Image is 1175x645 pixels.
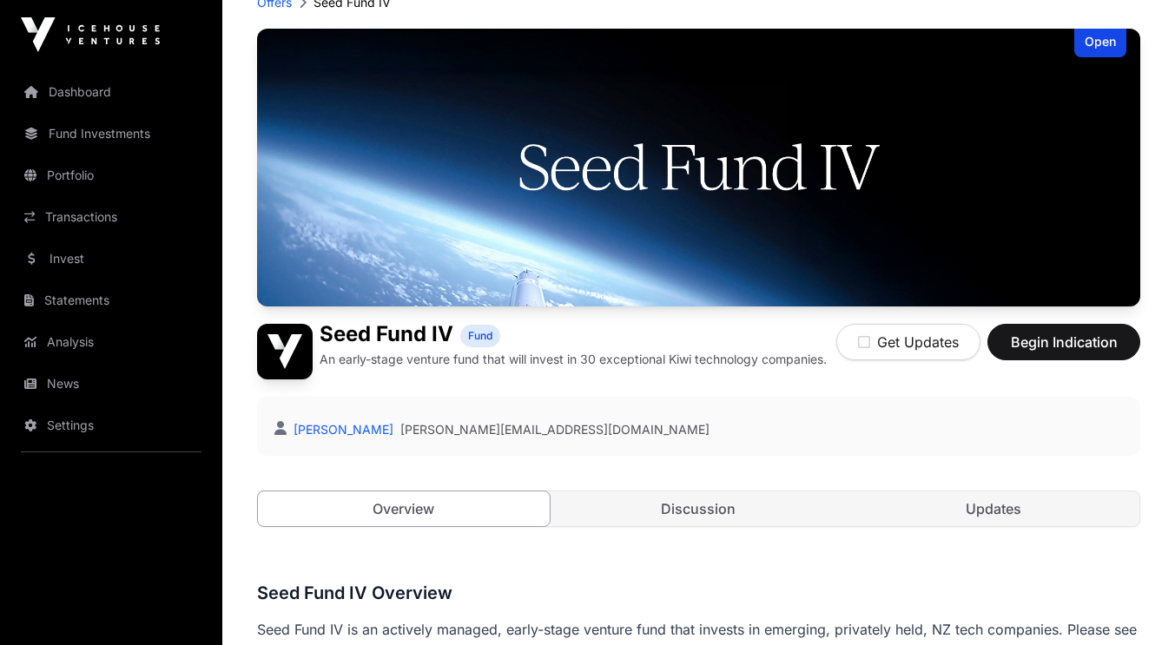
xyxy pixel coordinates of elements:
h3: Seed Fund IV Overview [257,579,1140,607]
img: Seed Fund IV [257,29,1140,306]
img: Seed Fund IV [257,324,313,379]
span: Fund [468,329,492,343]
nav: Tabs [258,491,1139,526]
a: [PERSON_NAME] [290,422,393,437]
a: Fund Investments [14,115,208,153]
div: Open [1074,29,1126,57]
button: Begin Indication [987,324,1140,360]
img: Icehouse Ventures Logo [21,17,160,52]
a: Portfolio [14,156,208,194]
span: Begin Indication [1009,332,1119,352]
a: Invest [14,240,208,278]
a: [PERSON_NAME][EMAIL_ADDRESS][DOMAIN_NAME] [400,421,710,438]
a: Discussion [553,491,845,526]
a: Overview [257,490,551,527]
button: Get Updates [836,324,980,360]
p: An early-stage venture fund that will invest in 30 exceptional Kiwi technology companies. [320,351,827,368]
iframe: Chat Widget [1088,562,1175,645]
a: Transactions [14,198,208,236]
a: Settings [14,406,208,444]
h1: Seed Fund IV [320,324,453,347]
a: Begin Indication [987,341,1140,359]
a: Updates [848,491,1139,526]
a: Dashboard [14,73,208,111]
a: Statements [14,281,208,319]
a: Analysis [14,323,208,361]
a: News [14,365,208,403]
